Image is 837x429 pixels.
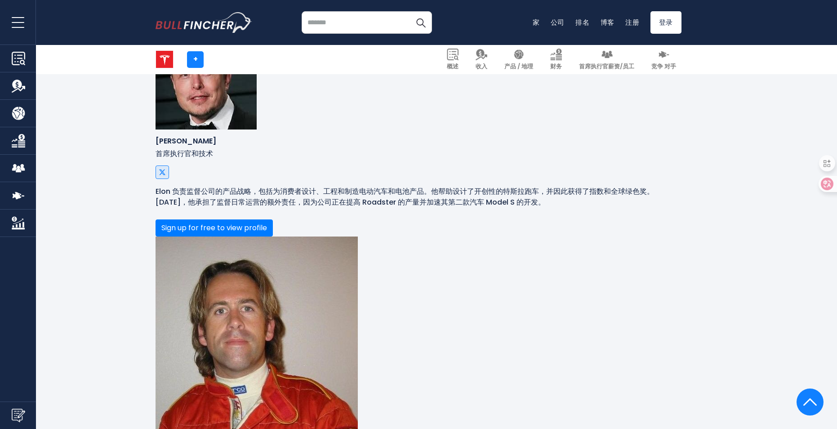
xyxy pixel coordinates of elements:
[650,11,682,34] a: 登录
[156,51,173,68] img: TSLA logo
[651,63,676,71] span: 竞争 对手
[504,63,533,71] span: 产品 / 地理
[476,63,487,71] span: 收入
[187,51,204,68] a: +
[646,45,681,74] a: 竞争 对手
[410,11,432,34] button: 搜索
[533,18,540,27] a: 家
[625,18,640,27] a: 注册
[156,219,273,237] button: Sign up for free to view profile
[551,18,565,27] a: 公司
[447,63,459,71] span: 概述
[156,149,681,159] p: 首席执行官和技术
[601,18,615,27] a: 博客
[550,63,562,71] span: 财务
[499,45,539,74] a: 产品 / 地理
[470,45,493,74] a: 收入
[159,169,166,176] img: 推特网址
[156,28,257,130] img: 埃隆·马斯克
[156,12,252,33] img: 红腹鱼标志
[575,18,590,27] a: 排名
[574,45,640,74] a: 首席执行官薪资/员工
[156,186,681,208] p: Elon 负责监督公司的产品战略，包括为消费者设计、工程和制造电动汽车和电池产品。他帮助设计了开创性的特斯拉跑车，并因此获得了指数和全球绿色奖。[DATE]，他承担了监督日常运营的额外责任，因为...
[156,12,252,33] a: 进入首页
[441,45,464,74] a: 概述
[579,63,634,71] span: 首席执行官薪资/员工
[545,45,567,74] a: 财务
[156,137,681,145] h6: [PERSON_NAME]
